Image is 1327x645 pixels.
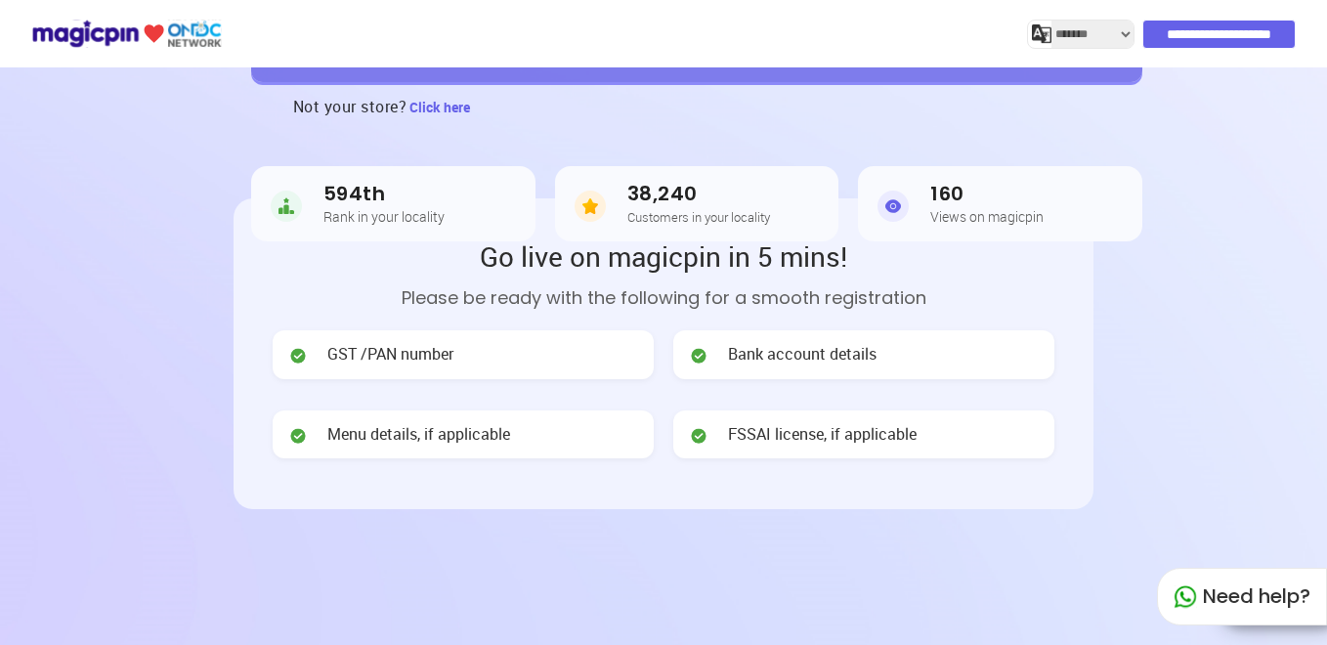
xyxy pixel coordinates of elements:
img: whatapp_green.7240e66a.svg [1174,585,1197,609]
img: check [689,346,708,365]
h5: Rank in your locality [323,209,445,224]
h5: Customers in your locality [627,210,770,224]
span: Click here [409,98,470,116]
h3: Not your store? [293,82,407,131]
h5: Views on magicpin [930,209,1044,224]
h2: Go live on magicpin in 5 mins! [273,237,1054,275]
img: Views [878,187,909,226]
span: Menu details, if applicable [327,423,510,446]
h3: 594th [323,183,445,205]
h3: 38,240 [627,183,770,205]
span: FSSAI license, if applicable [728,423,917,446]
img: j2MGCQAAAABJRU5ErkJggg== [1032,24,1051,44]
h3: 160 [930,183,1044,205]
p: Please be ready with the following for a smooth registration [273,284,1054,311]
span: Bank account details [728,343,877,365]
img: Rank [271,187,302,226]
img: check [689,426,708,446]
img: ondc-logo-new-small.8a59708e.svg [31,17,222,51]
img: check [288,346,308,365]
div: Need help? [1157,568,1327,625]
span: GST /PAN number [327,343,453,365]
img: check [288,426,308,446]
img: Customers [575,187,606,226]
